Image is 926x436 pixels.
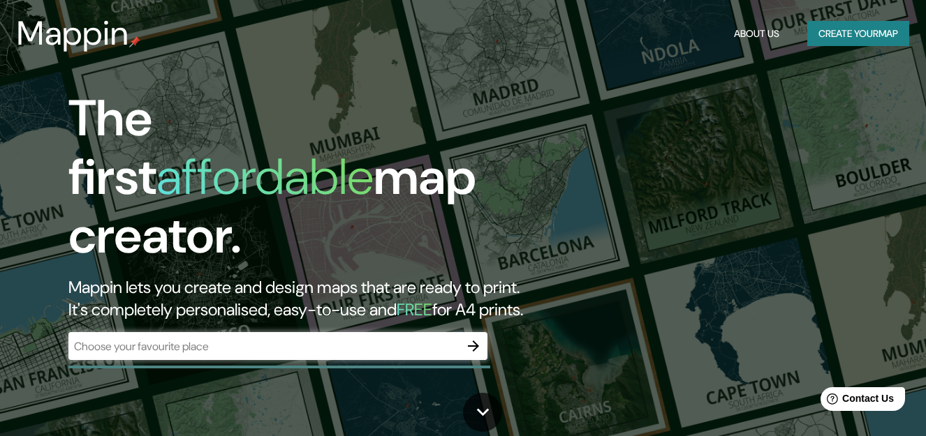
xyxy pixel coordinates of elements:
h1: affordable [156,144,374,209]
button: About Us [728,21,785,47]
h3: Mappin [17,14,129,53]
img: mappin-pin [129,36,140,47]
input: Choose your favourite place [68,338,460,354]
h2: Mappin lets you create and design maps that are ready to print. It's completely personalised, eas... [68,276,531,321]
iframe: Help widget launcher [802,382,911,421]
h5: FREE [397,299,432,320]
h1: The first map creator. [68,89,531,276]
button: Create yourmap [807,21,909,47]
